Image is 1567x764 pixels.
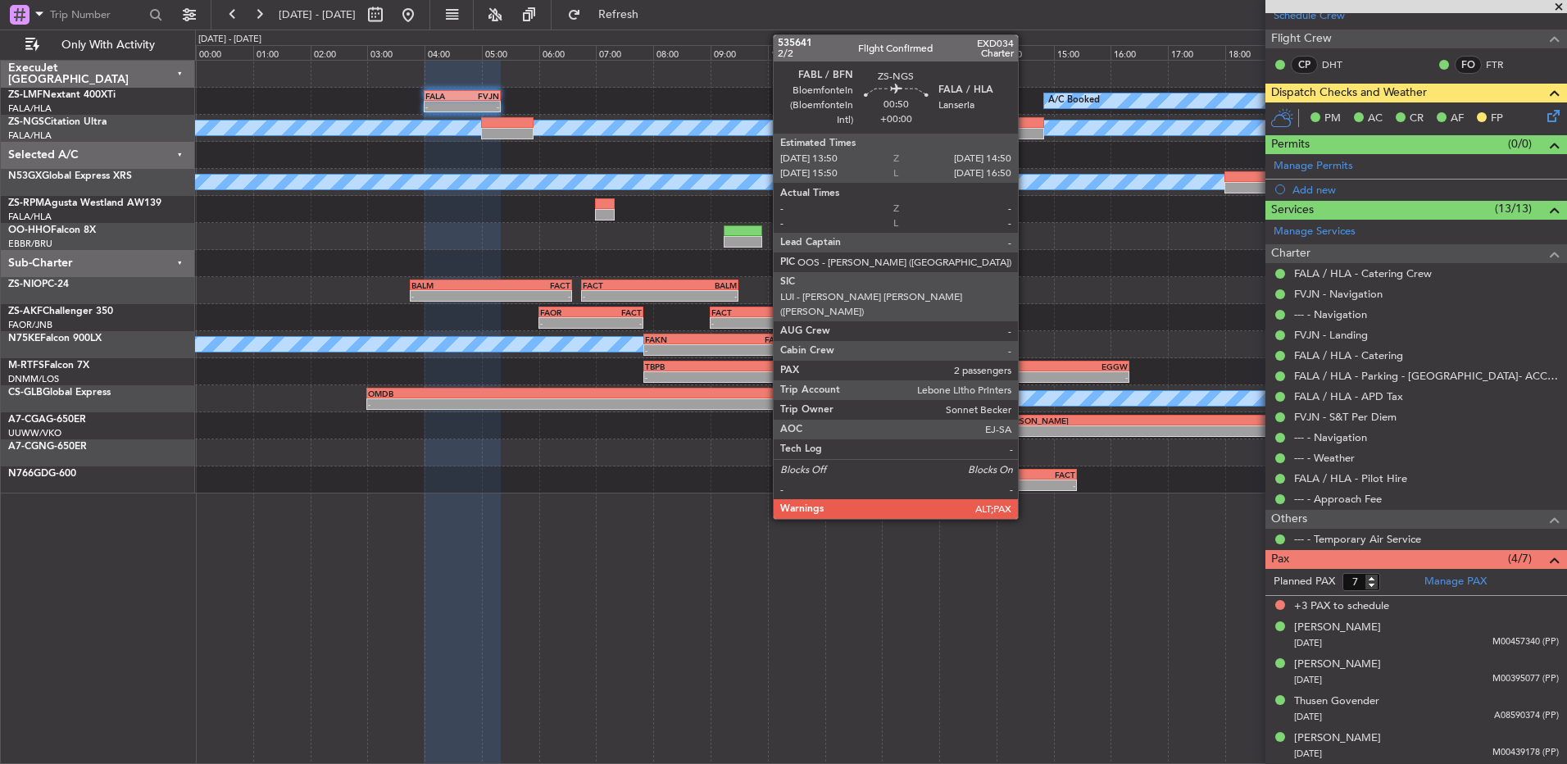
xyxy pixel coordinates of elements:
[1292,183,1559,197] div: Add new
[1486,57,1523,72] a: FTR
[1271,84,1427,102] span: Dispatch Checks and Weather
[645,334,715,344] div: FAKN
[491,280,570,290] div: FACT
[425,102,462,111] div: -
[1022,470,1075,480] div: FACT
[1168,45,1225,60] div: 17:00
[1294,389,1403,403] a: FALA / HLA - APD Tax
[1368,111,1383,127] span: AC
[715,345,784,355] div: -
[1494,709,1559,723] span: A08590374 (PP)
[8,388,43,398] span: CS-GLB
[711,307,753,317] div: FACT
[1274,224,1356,240] a: Manage Services
[482,45,539,60] div: 05:00
[660,280,737,290] div: BALM
[886,372,1128,382] div: -
[1274,158,1353,175] a: Manage Permits
[1492,746,1559,760] span: M00439178 (PP)
[1271,550,1289,569] span: Pax
[1294,266,1432,280] a: FALA / HLA - Catering Crew
[638,399,909,409] div: -
[825,45,883,60] div: 11:00
[1271,244,1310,263] span: Charter
[1225,45,1283,60] div: 18:00
[368,399,638,409] div: -
[1294,598,1389,615] span: +3 PAX to schedule
[540,307,591,317] div: FAOR
[367,45,425,60] div: 03:00
[1294,694,1379,710] div: Thusen Govender
[8,361,44,371] span: M-RTFS
[1492,672,1559,686] span: M00395077 (PP)
[882,45,939,60] div: 12:00
[8,238,52,250] a: EBBR/BRU
[8,225,51,235] span: OO-HHO
[1294,730,1381,747] div: [PERSON_NAME]
[638,389,909,398] div: FAKN
[8,225,96,235] a: OO-HHOFalcon 8X
[8,117,44,127] span: ZS-NGS
[462,102,499,111] div: -
[279,7,356,22] span: [DATE] - [DATE]
[198,33,261,47] div: [DATE] - [DATE]
[653,45,711,60] div: 08:00
[8,171,132,181] a: N53GXGlobal Express XRS
[583,291,660,301] div: -
[969,470,1022,480] div: FAOR
[1294,430,1367,444] a: --- - Navigation
[8,211,52,223] a: FALA/HLA
[8,427,61,439] a: UUWW/VKO
[8,388,111,398] a: CS-GLBGlobal Express
[8,415,46,425] span: A7-CGA
[8,361,89,371] a: M-RTFSFalcon 7X
[596,45,653,60] div: 07:00
[715,334,784,344] div: FACT
[43,39,173,51] span: Only With Activity
[539,45,597,60] div: 06:00
[8,442,87,452] a: A7-CGNG-650ER
[1508,550,1532,567] span: (4/7)
[1294,620,1381,636] div: [PERSON_NAME]
[8,469,76,479] a: N766GDG-600
[8,334,40,343] span: N75KE
[1424,574,1487,590] a: Manage PAX
[1022,480,1075,490] div: -
[753,318,795,328] div: -
[969,480,1022,490] div: -
[368,389,638,398] div: OMDB
[1294,471,1407,485] a: FALA / HLA - Pilot Hire
[411,291,491,301] div: -
[8,334,102,343] a: N75KEFalcon 900LX
[1324,111,1341,127] span: PM
[1294,532,1421,546] a: --- - Temporary Air Service
[1410,111,1424,127] span: CR
[1248,416,1495,425] div: FACT
[1495,200,1532,217] span: (13/13)
[411,280,491,290] div: BALM
[1322,57,1359,72] a: DHT
[8,307,113,316] a: ZS-AKFChallenger 350
[1294,410,1397,424] a: FVJN - S&T Per Diem
[8,319,52,331] a: FAOR/JNB
[997,45,1054,60] div: 14:00
[1294,674,1322,686] span: [DATE]
[591,318,642,328] div: -
[8,442,47,452] span: A7-CGN
[1294,711,1322,723] span: [DATE]
[1271,201,1314,220] span: Services
[425,91,462,101] div: FALA
[1451,111,1464,127] span: AF
[1248,426,1495,436] div: -
[753,307,795,317] div: FAOR
[1054,45,1111,60] div: 15:00
[1274,574,1335,590] label: Planned PAX
[711,318,753,328] div: -
[1294,748,1322,760] span: [DATE]
[1294,369,1559,383] a: FALA / HLA - Parking - [GEOGRAPHIC_DATA]- ACC # 1800
[939,45,997,60] div: 13:00
[1294,451,1355,465] a: --- - Weather
[8,90,116,100] a: ZS-LMFNextant 400XTi
[1271,510,1307,529] span: Others
[1455,56,1482,74] div: FO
